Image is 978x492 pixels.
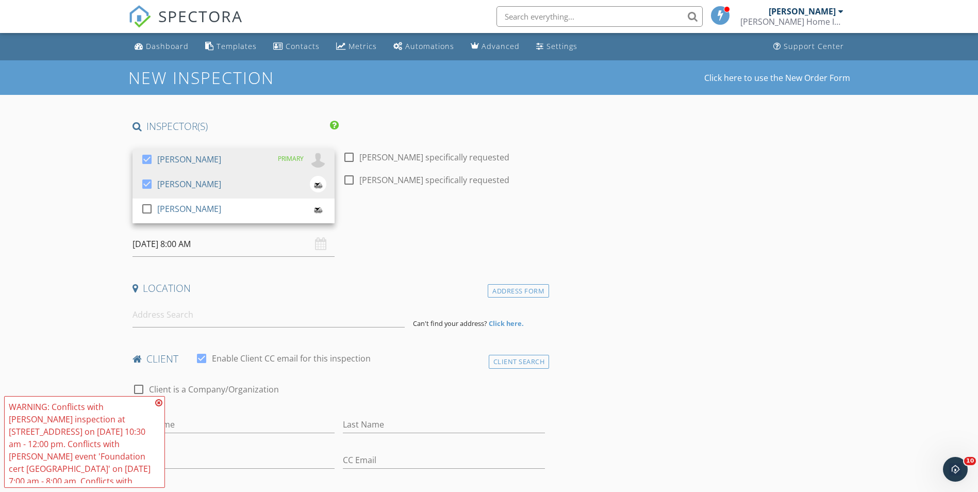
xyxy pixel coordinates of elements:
[128,69,357,87] h1: New Inspection
[217,41,257,51] div: Templates
[201,37,261,56] a: Templates
[132,232,335,257] input: Select date
[532,37,582,56] a: Settings
[359,152,509,162] label: [PERSON_NAME] specifically requested
[964,457,976,465] span: 10
[332,37,381,56] a: Metrics
[278,151,304,167] div: PRIMARY
[132,211,545,224] h4: Date/Time
[132,302,405,327] input: Address Search
[496,6,703,27] input: Search everything...
[405,41,454,51] div: Automations
[286,41,320,51] div: Contacts
[359,175,509,185] label: [PERSON_NAME] specifically requested
[310,176,326,192] img: 3254e5f01b2741078caf499f07d3e713.jpeg
[157,151,221,168] div: [PERSON_NAME]
[130,37,193,56] a: Dashboard
[482,41,520,51] div: Advanced
[132,282,545,295] h4: Location
[389,37,458,56] a: Automations (Basic)
[489,355,550,369] div: Client Search
[128,5,151,28] img: The Best Home Inspection Software - Spectora
[310,151,326,168] img: default-user-f0147aede5fd5fa78ca7ade42f37bd4542148d508eef1c3d3ea960f66861d68b.jpg
[158,5,243,27] span: SPECTORA
[157,201,221,217] div: [PERSON_NAME]
[784,41,844,51] div: Support Center
[349,41,377,51] div: Metrics
[212,353,371,364] label: Enable Client CC email for this inspection
[488,284,549,298] div: Address Form
[132,352,545,366] h4: client
[740,17,843,27] div: Higgins Home Inspection
[489,319,524,328] strong: Click here.
[546,41,577,51] div: Settings
[467,37,524,56] a: Advanced
[149,384,279,395] label: Client is a Company/Organization
[157,176,221,192] div: [PERSON_NAME]
[769,6,836,17] div: [PERSON_NAME]
[310,201,326,217] img: 6db40be266354aaea69870edf1dd3713.jpeg
[132,120,339,133] h4: INSPECTOR(S)
[413,319,487,328] span: Can't find your address?
[769,37,848,56] a: Support Center
[943,457,968,482] iframe: Intercom live chat
[146,41,189,51] div: Dashboard
[269,37,324,56] a: Contacts
[128,14,243,36] a: SPECTORA
[704,74,850,82] a: Click here to use the New Order Form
